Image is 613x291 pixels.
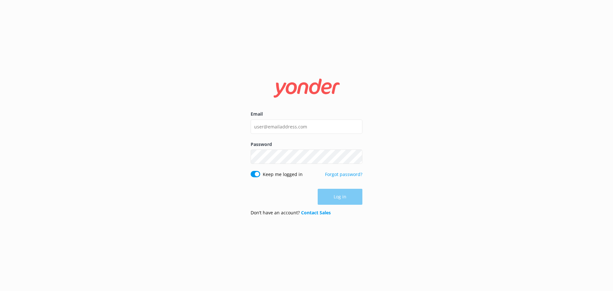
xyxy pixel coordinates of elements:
label: Email [251,111,362,118]
label: Keep me logged in [263,171,303,178]
button: Show password [350,150,362,163]
p: Don’t have an account? [251,209,331,216]
a: Contact Sales [301,210,331,216]
a: Forgot password? [325,171,362,177]
input: user@emailaddress.com [251,119,362,134]
label: Password [251,141,362,148]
